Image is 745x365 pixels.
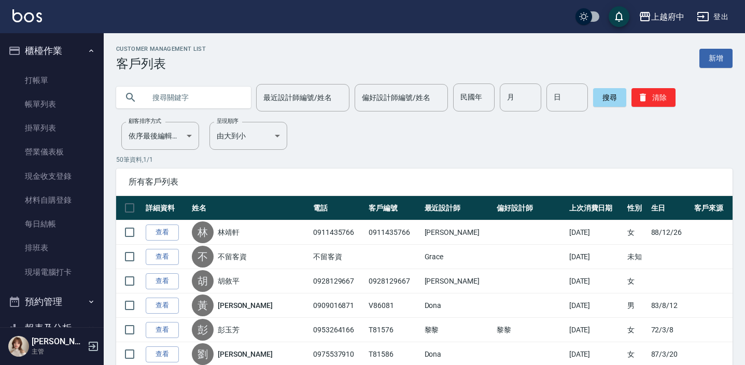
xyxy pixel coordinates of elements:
[32,336,85,347] h5: [PERSON_NAME]
[609,6,629,27] button: save
[366,220,421,245] td: 0911435766
[129,117,161,125] label: 顧客排序方式
[192,270,214,292] div: 胡
[146,346,179,362] a: 查看
[625,196,648,220] th: 性別
[422,269,495,293] td: [PERSON_NAME]
[494,318,567,342] td: 黎黎
[4,260,100,284] a: 現場電腦打卡
[625,220,648,245] td: 女
[8,336,29,357] img: Person
[218,227,240,237] a: 林靖軒
[649,220,692,245] td: 88/12/26
[4,92,100,116] a: 帳單列表
[311,293,366,318] td: 0909016871
[422,318,495,342] td: 黎黎
[422,293,495,318] td: Dona
[699,49,733,68] a: 新增
[593,88,626,107] button: 搜尋
[189,196,311,220] th: 姓名
[4,116,100,140] a: 掛單列表
[311,269,366,293] td: 0928129667
[567,196,625,220] th: 上次消費日期
[692,196,733,220] th: 客戶來源
[146,322,179,338] a: 查看
[649,196,692,220] th: 生日
[217,117,238,125] label: 呈現順序
[422,220,495,245] td: [PERSON_NAME]
[494,196,567,220] th: 偏好設計師
[567,318,625,342] td: [DATE]
[218,325,240,335] a: 彭玉芳
[567,245,625,269] td: [DATE]
[366,196,421,220] th: 客戶編號
[143,196,189,220] th: 詳細資料
[192,246,214,268] div: 不
[146,249,179,265] a: 查看
[625,245,648,269] td: 未知
[218,349,273,359] a: [PERSON_NAME]
[116,155,733,164] p: 50 筆資料, 1 / 1
[311,220,366,245] td: 0911435766
[4,188,100,212] a: 材料自購登錄
[422,245,495,269] td: Grace
[145,83,243,111] input: 搜尋關鍵字
[121,122,199,150] div: 依序最後編輯時間
[311,196,366,220] th: 電話
[192,319,214,341] div: 彭
[4,315,100,342] button: 報表及分析
[209,122,287,150] div: 由大到小
[625,293,648,318] td: 男
[567,220,625,245] td: [DATE]
[146,224,179,241] a: 查看
[218,300,273,311] a: [PERSON_NAME]
[129,177,720,187] span: 所有客戶列表
[625,318,648,342] td: 女
[649,318,692,342] td: 72/3/8
[366,293,421,318] td: V86081
[218,251,247,262] a: 不留客資
[116,46,206,52] h2: Customer Management List
[146,298,179,314] a: 查看
[116,57,206,71] h3: 客戶列表
[32,347,85,356] p: 主管
[4,236,100,260] a: 排班表
[4,164,100,188] a: 現金收支登錄
[311,245,366,269] td: 不留客資
[12,9,42,22] img: Logo
[631,88,676,107] button: 清除
[567,293,625,318] td: [DATE]
[146,273,179,289] a: 查看
[422,196,495,220] th: 最近設計師
[4,288,100,315] button: 預約管理
[311,318,366,342] td: 0953264166
[218,276,240,286] a: 胡敘平
[4,68,100,92] a: 打帳單
[4,37,100,64] button: 櫃檯作業
[651,10,684,23] div: 上越府中
[4,212,100,236] a: 每日結帳
[567,269,625,293] td: [DATE]
[366,318,421,342] td: T81576
[625,269,648,293] td: 女
[192,294,214,316] div: 黃
[649,293,692,318] td: 83/8/12
[366,269,421,293] td: 0928129667
[192,343,214,365] div: 劉
[4,140,100,164] a: 營業儀表板
[192,221,214,243] div: 林
[635,6,688,27] button: 上越府中
[693,7,733,26] button: 登出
